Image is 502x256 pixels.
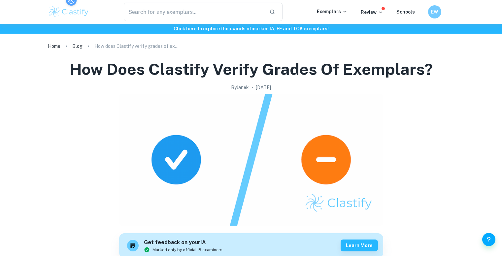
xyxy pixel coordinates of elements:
[431,8,438,16] h6: EW
[1,25,501,32] h6: Click here to explore thousands of marked IA, EE and TOK exemplars !
[361,9,383,16] p: Review
[317,8,348,15] p: Exemplars
[396,9,415,15] a: Schools
[152,247,222,253] span: Marked only by official IB examiners
[94,43,180,50] p: How does Clastify verify grades of exemplars?
[48,42,60,51] a: Home
[72,42,83,51] a: Blog
[70,59,433,80] h1: How does Clastify verify grades of exemplars?
[251,84,253,91] p: •
[482,233,495,246] button: Help and Feedback
[48,5,90,18] img: Clastify logo
[341,240,378,251] button: Learn more
[144,239,222,247] h6: Get feedback on your IA
[231,84,249,91] h2: By Janek
[124,3,264,21] input: Search for any exemplars...
[428,5,441,18] button: EW
[256,84,271,91] h2: [DATE]
[119,94,383,226] img: How does Clastify verify grades of exemplars? cover image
